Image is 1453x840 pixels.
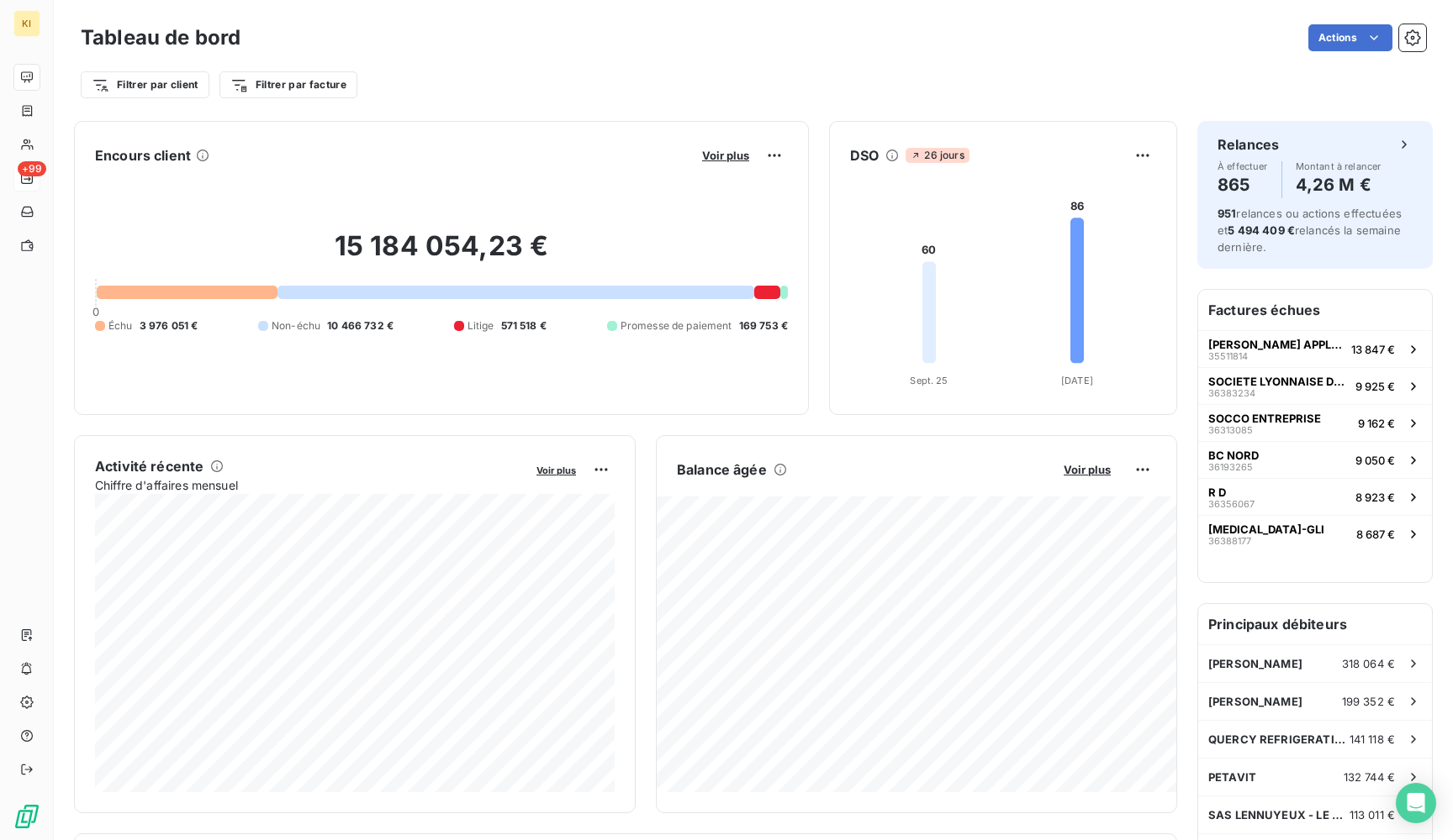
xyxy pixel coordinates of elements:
span: 36193265 [1208,462,1253,472]
span: Voir plus [536,465,576,476]
span: 10 466 732 € [327,318,394,333]
span: +99 [18,161,46,176]
span: 199 352 € [1342,695,1395,708]
span: 951 [1218,207,1236,220]
span: R D [1208,486,1226,499]
span: 9 050 € [1355,454,1395,467]
span: relances ou actions effectuées et relancés la semaine dernière. [1218,207,1402,254]
span: PETAVIT [1208,770,1256,784]
span: SOCCO ENTREPRISE [1208,412,1321,425]
button: R D363560678 923 € [1198,478,1432,515]
span: À effectuer [1218,161,1268,171]
span: Voir plus [1064,463,1111,476]
span: 36383234 [1208,388,1255,398]
button: Voir plus [531,462,581,477]
span: [PERSON_NAME] APPLICATION [1208,338,1345,351]
span: 13 847 € [1351,343,1395,356]
h6: Relances [1218,134,1279,155]
h6: Activité récente [95,456,203,476]
span: 9 162 € [1358,417,1395,430]
span: 3 976 051 € [140,318,198,333]
span: 571 518 € [501,318,547,333]
h4: 865 [1218,171,1268,198]
span: 8 923 € [1355,491,1395,504]
span: Échu [108,318,133,333]
span: Litige [468,318,494,333]
h2: 15 184 054,23 € [95,229,788,280]
span: 26 jours [906,148,969,163]
tspan: Sept. 25 [910,375,948,386]
div: KI [13,10,40,37]
tspan: [DATE] [1061,375,1093,386]
button: Actions [1308,24,1392,51]
div: Open Intercom Messenger [1396,783,1436,823]
span: SAS LENNUYEUX - LE FOLL [1208,808,1350,822]
span: Promesse de paiement [621,318,732,333]
h6: Balance âgée [677,459,767,480]
span: Voir plus [702,149,749,162]
span: 0 [92,305,99,318]
span: 113 011 € [1350,808,1395,822]
span: [PERSON_NAME] [1208,695,1302,708]
button: [PERSON_NAME] APPLICATION3551181413 847 € [1198,330,1432,367]
button: [MEDICAL_DATA]-GLI363881778 687 € [1198,515,1432,552]
span: 141 118 € [1350,732,1395,746]
h6: Principaux débiteurs [1198,604,1432,644]
h6: Factures échues [1198,290,1432,330]
span: Chiffre d'affaires mensuel [95,476,525,494]
h4: 4,26 M € [1296,171,1382,198]
span: 36388177 [1208,536,1251,546]
img: Logo LeanPay [13,803,40,830]
span: 8 687 € [1356,528,1395,541]
span: 36313085 [1208,425,1253,435]
button: BC NORD361932659 050 € [1198,441,1432,478]
h6: DSO [850,145,879,165]
button: Voir plus [1059,462,1116,477]
span: 132 744 € [1344,770,1395,784]
span: 169 753 € [739,318,788,333]
span: SOCIETE LYONNAISE DE TRAVAUX PUBLICS [1208,375,1349,388]
button: Filtrer par facture [219,71,357,98]
span: BC NORD [1208,449,1259,462]
button: Voir plus [697,148,754,163]
span: QUERCY REFRIGERATION [1208,732,1350,746]
h6: Encours client [95,145,191,165]
span: 35511814 [1208,351,1248,361]
button: Filtrer par client [81,71,209,98]
span: 36356067 [1208,499,1255,509]
span: 9 925 € [1355,380,1395,393]
button: SOCCO ENTREPRISE363130859 162 € [1198,404,1432,441]
span: Montant à relancer [1296,161,1382,171]
button: SOCIETE LYONNAISE DE TRAVAUX PUBLICS363832349 925 € [1198,367,1432,404]
span: Non-échu [272,318,320,333]
span: [PERSON_NAME] [1208,657,1302,670]
span: [MEDICAL_DATA]-GLI [1208,522,1324,536]
h3: Tableau de bord [81,23,240,53]
span: 318 064 € [1342,657,1395,670]
span: 5 494 409 € [1228,223,1295,237]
